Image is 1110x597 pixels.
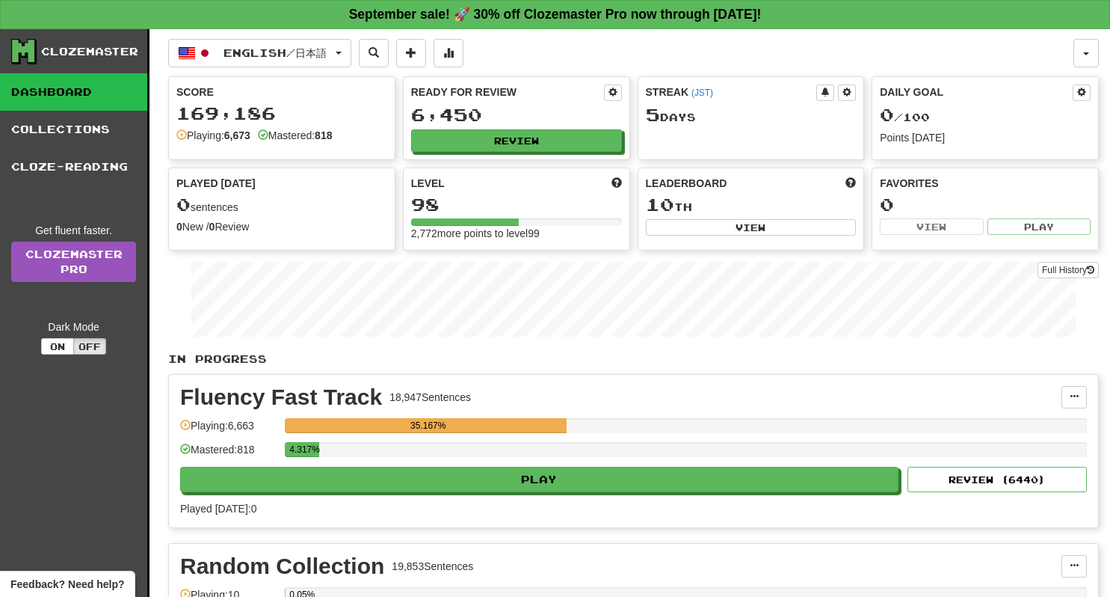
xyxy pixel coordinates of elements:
[646,176,727,191] span: Leaderboard
[880,130,1091,145] div: Points [DATE]
[224,129,250,141] strong: 6,673
[176,221,182,233] strong: 0
[176,176,256,191] span: Played [DATE]
[907,467,1087,492] button: Review (6440)
[880,176,1091,191] div: Favorites
[646,194,674,215] span: 10
[11,242,136,282] a: ClozemasterPro
[396,39,426,67] button: Add sentence to collection
[180,467,898,492] button: Play
[209,221,215,233] strong: 0
[180,503,256,515] span: Played [DATE]: 0
[646,104,660,125] span: 5
[646,85,817,99] div: Streak
[11,223,136,238] div: Get fluent faster.
[176,128,250,143] div: Playing:
[411,129,622,152] button: Review
[880,104,894,125] span: 0
[1037,262,1099,278] button: Full History
[646,219,857,236] button: View
[880,111,930,123] span: / 100
[176,104,387,123] div: 169,186
[258,128,333,143] div: Mastered:
[411,105,622,124] div: 6,450
[411,176,445,191] span: Level
[987,218,1091,235] button: Play
[73,338,106,355] button: Off
[41,44,138,59] div: Clozemaster
[176,219,387,234] div: New / Review
[434,39,463,67] button: More stats
[646,195,857,215] div: th
[176,85,387,99] div: Score
[168,352,1099,367] p: In Progress
[289,442,319,457] div: 4.317%
[180,555,384,578] div: Random Collection
[880,218,983,235] button: View
[11,319,136,334] div: Dark Mode
[176,195,387,215] div: sentences
[168,39,351,67] button: English/日本語
[180,386,382,408] div: Fluency Fast Track
[349,7,762,22] strong: September sale! 🚀 30% off Clozemaster Pro now through [DATE]!
[176,194,191,215] span: 0
[315,129,332,141] strong: 818
[880,85,1073,101] div: Daily Goal
[691,88,713,98] a: (JST)
[880,195,1091,214] div: 0
[389,390,471,405] div: 18,947 Sentences
[41,338,74,355] button: On
[180,442,277,467] div: Mastered: 818
[411,85,604,99] div: Ready for Review
[411,195,622,214] div: 98
[646,105,857,125] div: Day s
[845,176,856,191] span: This week in points, UTC
[10,577,124,592] span: Open feedback widget
[223,46,327,59] span: English / 日本語
[411,226,622,241] div: 2,772 more points to level 99
[611,176,622,191] span: Score more points to level up
[392,559,473,574] div: 19,853 Sentences
[289,418,567,433] div: 35.167%
[359,39,389,67] button: Search sentences
[180,418,277,443] div: Playing: 6,663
